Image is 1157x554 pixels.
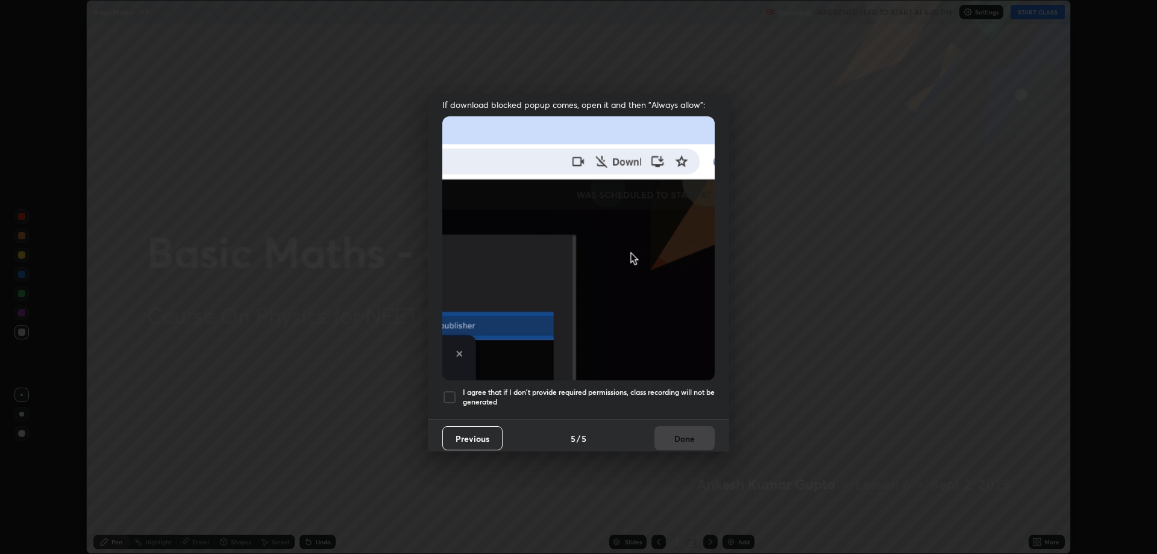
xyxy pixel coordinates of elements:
button: Previous [442,426,503,450]
h4: 5 [582,432,586,445]
h4: / [577,432,580,445]
h5: I agree that if I don't provide required permissions, class recording will not be generated [463,388,715,406]
img: downloads-permission-blocked.gif [442,116,715,380]
span: If download blocked popup comes, open it and then "Always allow": [442,99,715,110]
h4: 5 [571,432,575,445]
